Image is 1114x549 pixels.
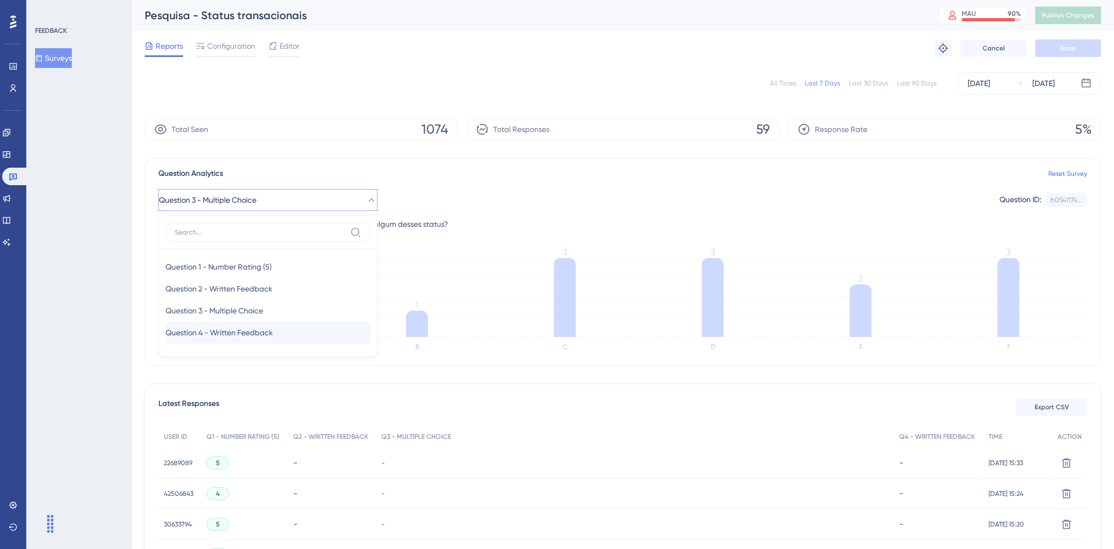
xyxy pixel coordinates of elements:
span: Q4 - WRITTEN FEEDBACK [899,432,975,441]
div: b0541174... [1050,196,1082,204]
tspan: 3 [711,247,715,258]
span: ACTION [1058,432,1082,441]
span: Editor [279,39,300,53]
span: 1074 [421,121,448,138]
span: Question Analytics [158,167,223,180]
span: Q2 - WRITTEN FEEDBACK [293,432,368,441]
span: - [381,520,385,529]
div: Arrastar [42,507,59,540]
span: 59 [756,121,770,138]
text: D [711,343,716,351]
tspan: 1 [415,300,418,310]
span: Latest Responses [158,397,219,417]
span: Response Rate [815,123,867,136]
div: 90 % [1008,9,1021,18]
div: - [293,519,370,529]
div: All Times [770,79,796,88]
span: 30633794 [164,520,192,529]
span: Q1 - NUMBER RATING (5) [207,432,279,441]
span: Question 2 - Written Feedback [165,282,272,295]
span: [DATE] 15:24 [989,489,1024,498]
span: Question 1 - Number Rating (5) [165,260,272,273]
text: F [1007,343,1010,351]
tspan: 2 [858,273,862,284]
span: Save [1060,44,1076,53]
span: Export CSV [1035,403,1069,411]
a: Reset Survey [1048,169,1087,178]
div: Question ID: [999,193,1041,207]
span: 4 [216,489,220,498]
span: Question 4 - Written Feedback [165,326,273,339]
button: Cancel [961,39,1026,57]
button: Question 2 - Written Feedback [165,278,370,300]
span: 22689089 [164,459,192,467]
span: 5 [216,520,220,529]
div: Last 7 Days [805,79,840,88]
span: [DATE] 15:20 [989,520,1024,529]
button: Question 3 - Multiple Choice [158,189,378,211]
span: Total Responses [493,123,550,136]
button: Question 1 - Number Rating (5) [165,256,370,278]
div: Pesquisa - Status transacionais [145,8,911,23]
span: Question 3 - Multiple Choice [159,193,256,207]
tspan: 3 [1006,247,1010,258]
span: Reports [156,39,183,53]
button: Question 3 - Multiple Choice [165,300,370,322]
div: - [293,488,370,499]
div: FEEDBACK [35,26,67,35]
button: Save [1035,39,1101,57]
span: 5% [1075,121,1092,138]
text: B [415,343,419,351]
button: Export CSV [1016,398,1087,416]
span: USER ID [164,432,187,441]
div: [DATE] [1032,77,1055,90]
button: Publish Changes [1035,7,1101,24]
span: 42506843 [164,489,193,498]
div: [DATE] [968,77,990,90]
tspan: 3 [563,247,567,258]
text: E [859,343,862,351]
span: Configuration [207,39,255,53]
div: - [899,458,977,468]
div: Last 30 Days [849,79,888,88]
input: Search... [175,228,346,237]
span: Total Seen [172,123,208,136]
span: Question 3 - Multiple Choice [165,304,263,317]
button: Question 4 - Written Feedback [165,322,370,344]
span: Cancel [982,44,1005,53]
span: 5 [216,459,220,467]
div: MAU [962,9,976,18]
span: [DATE] 15:33 [989,459,1023,467]
span: Q3 - MULTIPLE CHOICE [381,432,451,441]
span: Publish Changes [1042,11,1094,20]
span: - [381,459,385,467]
div: - [899,519,977,529]
text: C [563,343,568,351]
button: Surveys [35,48,72,68]
div: - [293,458,370,468]
div: Last 90 Days [897,79,936,88]
div: - [899,488,977,499]
span: - [381,489,385,498]
span: TIME [989,432,1002,441]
